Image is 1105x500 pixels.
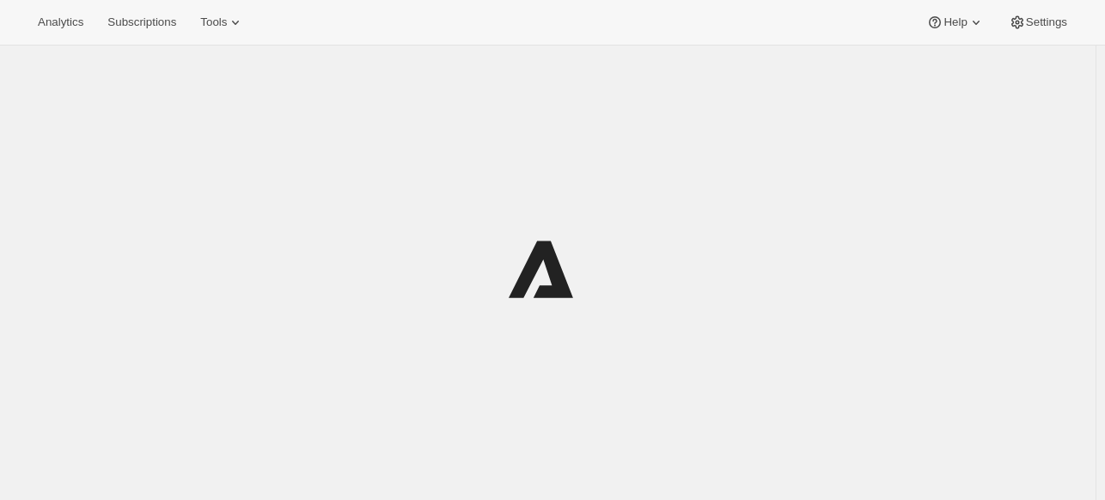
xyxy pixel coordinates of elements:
span: Settings [1026,15,1067,29]
button: Analytics [27,10,94,34]
span: Analytics [38,15,83,29]
button: Tools [190,10,254,34]
span: Tools [200,15,227,29]
button: Subscriptions [97,10,186,34]
button: Help [916,10,994,34]
span: Help [943,15,967,29]
button: Settings [998,10,1078,34]
span: Subscriptions [107,15,176,29]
